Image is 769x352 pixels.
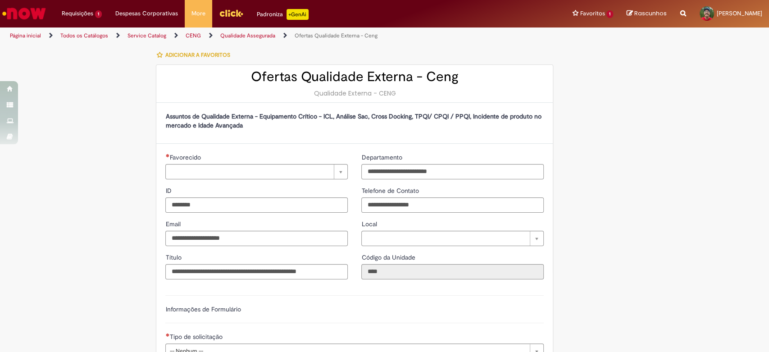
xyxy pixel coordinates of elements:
p: +GenAi [287,9,309,20]
input: Email [165,231,348,246]
span: Tipo de solicitação [169,333,224,341]
input: Código da Unidade [361,264,544,279]
a: Todos os Catálogos [60,32,108,39]
a: Limpar campo Local [361,231,544,246]
span: More [191,9,205,18]
span: 1 [606,10,613,18]
ul: Trilhas de página [7,27,506,44]
input: Departamento [361,164,544,179]
span: 1 [95,10,102,18]
a: Página inicial [10,32,41,39]
img: ServiceNow [1,5,47,23]
span: Telefone de Contato [361,187,420,195]
span: Necessários - Favorecido [169,153,202,161]
span: Despesas Corporativas [115,9,178,18]
span: Necessários [165,333,169,337]
span: Favoritos [580,9,605,18]
input: ID [165,197,348,213]
span: Local [361,220,378,228]
span: Requisições [62,9,93,18]
span: Título [165,253,183,261]
span: [PERSON_NAME] [717,9,762,17]
a: Service Catalog [127,32,166,39]
div: Qualidade Externa - CENG [165,89,544,98]
span: Adicionar a Favoritos [165,51,230,59]
div: Padroniza [257,9,309,20]
img: click_logo_yellow_360x200.png [219,6,243,20]
span: Email [165,220,182,228]
a: Rascunhos [627,9,667,18]
span: Departamento [361,153,404,161]
span: ID [165,187,173,195]
a: CENG [186,32,201,39]
a: Qualidade Assegurada [220,32,275,39]
input: Telefone de Contato [361,197,544,213]
label: Somente leitura - Código da Unidade [361,253,417,262]
span: Necessários [165,154,169,157]
h2: Ofertas Qualidade Externa - Ceng [165,69,544,84]
button: Adicionar a Favoritos [156,46,235,64]
a: Ofertas Qualidade Externa - Ceng [295,32,378,39]
span: Rascunhos [634,9,667,18]
strong: Assuntos de Qualidade Externa - Equipamento Crítico - ICL, Análise Sac, Cross Docking, TPQI/ CPQI... [165,112,541,129]
label: Informações de Formulário [165,305,241,313]
input: Título [165,264,348,279]
a: Limpar campo Favorecido [165,164,348,179]
span: Somente leitura - Código da Unidade [361,253,417,261]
